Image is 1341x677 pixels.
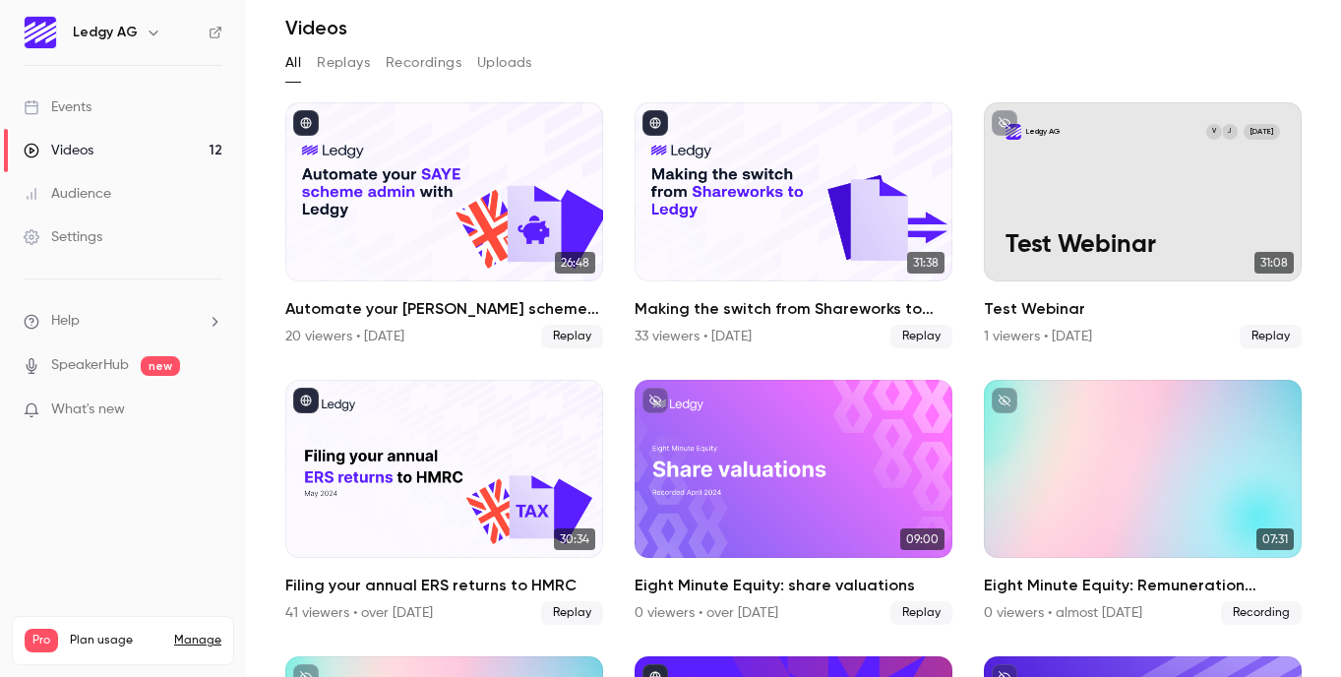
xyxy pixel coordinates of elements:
div: 41 viewers • over [DATE] [285,603,433,623]
span: Replay [541,325,603,348]
li: Test Webinar [984,102,1302,348]
h2: Eight Minute Equity: share valuations [635,574,952,597]
div: 0 viewers • almost [DATE] [984,603,1142,623]
button: published [642,110,668,136]
div: 20 viewers • [DATE] [285,327,404,346]
div: Events [24,97,91,117]
span: Help [51,311,80,332]
button: Recordings [386,47,461,79]
span: Pro [25,629,58,652]
span: What's new [51,400,125,420]
li: Making the switch from Shareworks to Ledgy [635,102,952,348]
button: Uploads [477,47,532,79]
a: 31:38Making the switch from Shareworks to Ledgy33 viewers • [DATE]Replay [635,102,952,348]
span: 31:38 [907,252,945,274]
button: published [293,110,319,136]
span: 31:08 [1254,252,1294,274]
li: help-dropdown-opener [24,311,222,332]
h2: Filing your annual ERS returns to HMRC [285,574,603,597]
button: unpublished [992,110,1017,136]
div: V [1205,123,1223,141]
div: 33 viewers • [DATE] [635,327,752,346]
li: Eight Minute Equity: Remuneration Committees [984,380,1302,626]
span: Plan usage [70,633,162,648]
p: Ledgy AG [1026,126,1061,137]
img: Ledgy AG [25,17,56,48]
span: Recording [1221,601,1302,625]
a: 07:31Eight Minute Equity: Remuneration Committees0 viewers • almost [DATE]Recording [984,380,1302,626]
span: 07:31 [1256,528,1294,550]
h2: Making the switch from Shareworks to Ledgy [635,297,952,321]
span: 26:48 [555,252,595,274]
h2: Eight Minute Equity: Remuneration Committees [984,574,1302,597]
a: 26:48Automate your [PERSON_NAME] scheme admin with Ledgy20 viewers • [DATE]Replay [285,102,603,348]
div: 0 viewers • over [DATE] [635,603,778,623]
iframe: Noticeable Trigger [199,401,222,419]
span: Replay [541,601,603,625]
a: 30:34Filing your annual ERS returns to HMRC41 viewers • over [DATE]Replay [285,380,603,626]
span: Replay [1240,325,1302,348]
p: Test Webinar [1006,231,1280,260]
div: 1 viewers • [DATE] [984,327,1092,346]
span: [DATE] [1244,124,1280,140]
li: Automate your SAYE scheme admin with Ledgy [285,102,603,348]
h1: Videos [285,16,347,39]
button: All [285,47,301,79]
div: Audience [24,184,111,204]
a: SpeakerHub [51,355,129,376]
h2: Automate your [PERSON_NAME] scheme admin with Ledgy [285,297,603,321]
span: 30:34 [554,528,595,550]
div: J [1221,123,1239,141]
div: Videos [24,141,93,160]
span: Replay [890,325,952,348]
span: new [141,356,180,376]
h6: Ledgy AG [73,23,138,42]
a: Manage [174,633,221,648]
li: Eight Minute Equity: share valuations [635,380,952,626]
button: unpublished [642,388,668,413]
h2: Test Webinar [984,297,1302,321]
a: 09:00Eight Minute Equity: share valuations0 viewers • over [DATE]Replay [635,380,952,626]
button: published [293,388,319,413]
button: unpublished [992,388,1017,413]
span: Replay [890,601,952,625]
span: 09:00 [900,528,945,550]
li: Filing your annual ERS returns to HMRC [285,380,603,626]
a: Test Webinar Ledgy AGJV[DATE]Test Webinar31:08Test Webinar1 viewers • [DATE]Replay [984,102,1302,348]
button: Replays [317,47,370,79]
div: Settings [24,227,102,247]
